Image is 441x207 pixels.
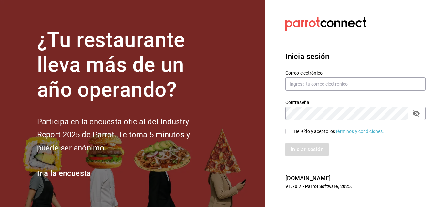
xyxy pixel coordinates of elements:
a: Términos y condiciones. [335,129,384,134]
label: Correo electrónico [285,71,426,75]
p: V1.70.7 - Parrot Software, 2025. [285,183,426,190]
h3: Inicia sesión [285,51,426,62]
label: Contraseña [285,100,426,105]
div: He leído y acepto los [294,128,384,135]
h2: Participa en la encuesta oficial del Industry Report 2025 de Parrot. Te toma 5 minutos y puede se... [37,115,211,155]
a: Ir a la encuesta [37,169,91,178]
input: Ingresa tu correo electrónico [285,77,426,91]
h1: ¿Tu restaurante lleva más de un año operando? [37,28,211,102]
a: [DOMAIN_NAME] [285,175,331,181]
button: passwordField [411,108,422,119]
